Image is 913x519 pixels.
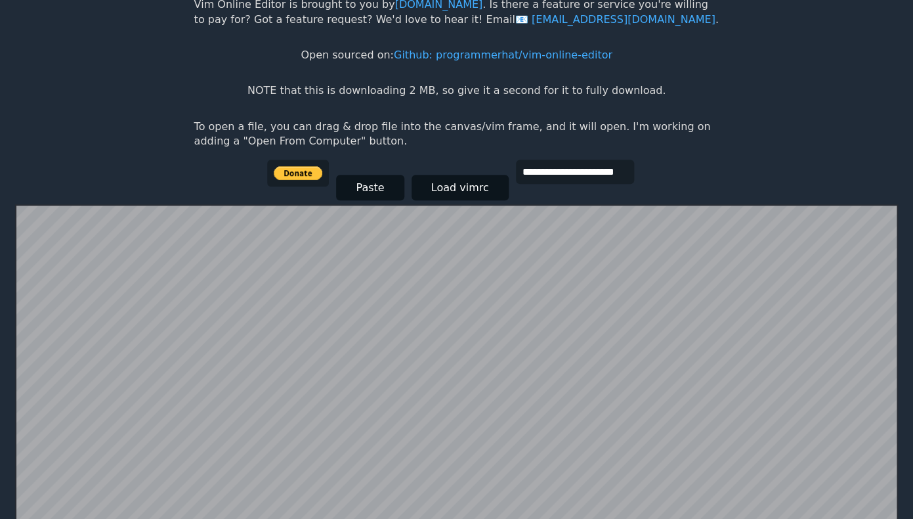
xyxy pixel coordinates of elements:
[515,13,715,26] a: [EMAIL_ADDRESS][DOMAIN_NAME]
[194,120,719,149] p: To open a file, you can drag & drop file into the canvas/vim frame, and it will open. I'm working...
[301,48,612,62] p: Open sourced on:
[412,175,509,200] button: Load vimrc
[394,49,612,61] a: Github: programmerhat/vim-online-editor
[336,175,404,200] button: Paste
[247,83,666,98] p: NOTE that this is downloading 2 MB, so give it a second for it to fully download.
